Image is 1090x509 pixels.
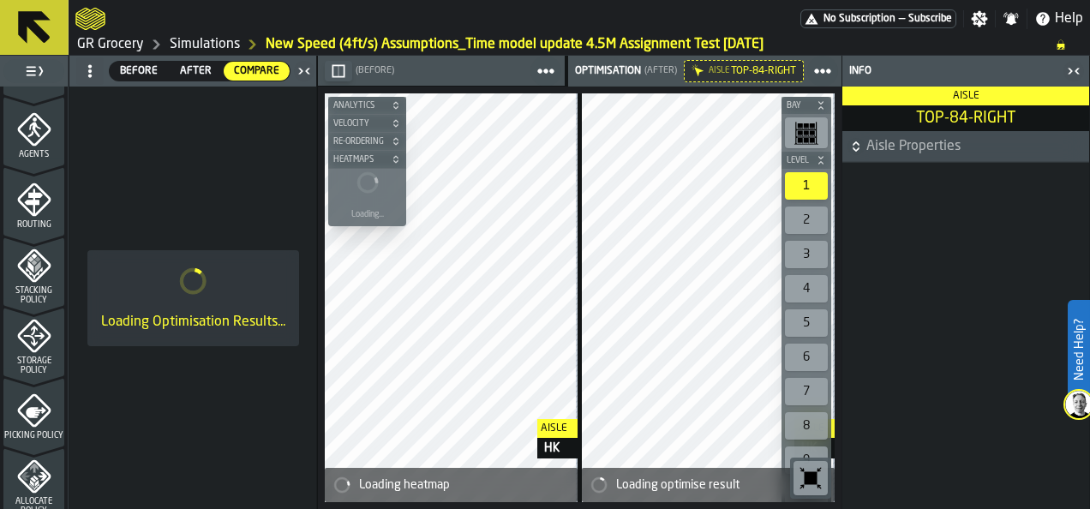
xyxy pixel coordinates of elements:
li: menu Stacking Policy [3,237,64,306]
span: Re-Ordering [330,137,387,147]
div: button-toolbar-undefined [782,409,831,443]
span: Before [117,63,161,79]
nav: Breadcrumb [75,34,1083,55]
div: 9 [785,446,828,474]
button: button- [842,131,1089,162]
div: 2 [785,207,828,234]
span: (Before) [356,65,394,76]
div: alert-Loading heatmap [325,468,578,502]
li: menu Routing [3,167,64,236]
div: 7 [785,378,828,405]
li: menu Agents [3,97,64,165]
li: menu Heatmaps [3,27,64,95]
button: button- [782,152,831,169]
span: After [177,63,215,79]
div: button-toolbar-undefined [782,203,831,237]
label: Need Help? [1069,302,1088,398]
a: link-to-/wh/i/e451d98b-95f6-4604-91ff-c80219f9c36d/simulations/2bce1406-66bb-4f6b-a1b9-c3cc5c676c36 [266,34,764,55]
span: Aisle Properties [866,136,1086,157]
div: 3 [785,241,828,268]
div: alert-Loading optimise result [582,468,835,502]
span: Compare [231,63,283,79]
span: Aisle [953,91,979,101]
button: button- [325,61,352,81]
span: No Subscription [823,13,895,25]
div: 4 [785,275,828,302]
button: button- [328,115,406,132]
div: button-toolbar-undefined [782,443,831,477]
div: Hide filter [692,64,705,78]
div: Loading heatmap [359,478,571,492]
span: Help [1055,9,1083,29]
span: Heatmaps [330,155,387,165]
div: 6 [785,344,828,371]
span: TOP-84-RIGHT [846,109,1086,128]
label: button-toggle-Notifications [996,10,1027,27]
div: button-toolbar-undefined [782,114,831,152]
div: Loading Optimisation Results... [101,312,285,332]
span: Agents [3,150,64,159]
a: logo-header [328,464,425,499]
div: button-toolbar-undefined [782,306,831,340]
a: link-to-/wh/i/e451d98b-95f6-4604-91ff-c80219f9c36d [170,34,240,55]
button: button- [328,133,406,150]
div: Optimisation [572,65,641,77]
button: button- [328,97,406,114]
svg: Reset zoom and position [797,464,824,492]
button: button- [782,97,831,114]
div: Menu Subscription [800,9,956,28]
button: button- [328,151,406,168]
span: Stacking Policy [3,286,64,305]
label: button-toggle-Settings [964,10,995,27]
div: 1 [785,172,828,200]
span: Storage Policy [3,356,64,375]
label: button-toggle-Help [1027,9,1090,29]
label: button-switch-multi-After [169,61,223,81]
span: Picking Policy [3,431,64,440]
div: button-toolbar-undefined [782,169,831,203]
div: 5 [785,309,828,337]
header: Info [842,56,1089,87]
div: button-toolbar-undefined [782,272,831,306]
div: button-toolbar-undefined [782,374,831,409]
a: logo-header [75,3,105,34]
label: button-toggle-Close me [1062,61,1086,81]
label: button-switch-multi-Compare [223,61,290,81]
div: button-toolbar-undefined [790,458,831,499]
span: Bay [783,101,812,111]
span: (After) [644,65,677,76]
span: Routing [3,220,64,230]
div: button-toolbar-undefined [782,340,831,374]
span: Subscribe [908,13,952,25]
label: Aisle [537,419,620,438]
div: thumb [224,62,290,81]
div: thumb [110,62,168,81]
div: Info [846,65,1062,77]
a: link-to-/wh/i/e451d98b-95f6-4604-91ff-c80219f9c36d/pricing/ [800,9,956,28]
span: Analytics [330,101,387,111]
li: menu Storage Policy [3,308,64,376]
div: Loading... [351,210,384,219]
label: button-toggle-Toggle Full Menu [3,59,64,83]
div: button-toolbar-undefined [782,237,831,272]
div: Loading optimise result [616,478,828,492]
span: — [899,13,905,25]
label: button-toggle-Close me [292,61,316,81]
div: HK [537,438,620,458]
span: Velocity [330,119,387,129]
div: thumb [170,62,222,81]
a: link-to-/wh/i/e451d98b-95f6-4604-91ff-c80219f9c36d [77,34,144,55]
label: button-switch-multi-Before [109,61,169,81]
div: Aisle [709,66,729,75]
span: Level [783,156,812,165]
li: menu Picking Policy [3,378,64,446]
div: 8 [785,412,828,440]
span: TOP-84-RIGHT [731,65,796,77]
